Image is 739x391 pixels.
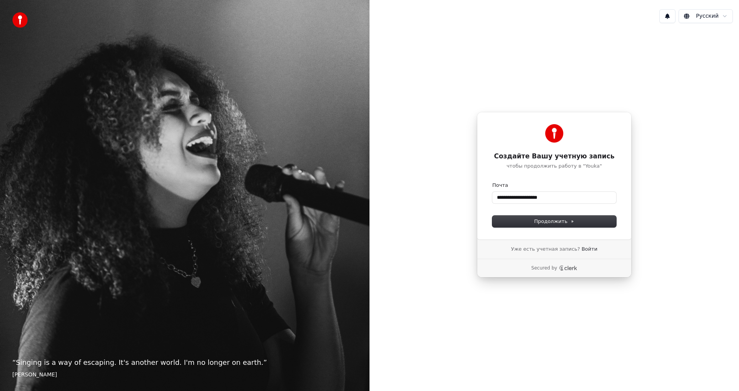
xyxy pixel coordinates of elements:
[545,124,563,143] img: Youka
[531,265,557,271] p: Secured by
[492,182,508,189] label: Почта
[492,152,616,161] h1: Создайте Вашу учетную запись
[492,163,616,170] p: чтобы продолжить работу в "Youka"
[12,357,357,368] p: “ Singing is a way of escaping. It's another world. I'm no longer on earth. ”
[559,265,577,271] a: Clerk logo
[534,218,575,225] span: Продолжить
[12,371,357,379] footer: [PERSON_NAME]
[582,246,597,253] a: Войти
[511,246,580,253] span: Уже есть учетная запись?
[12,12,28,28] img: youka
[492,216,616,227] button: Продолжить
